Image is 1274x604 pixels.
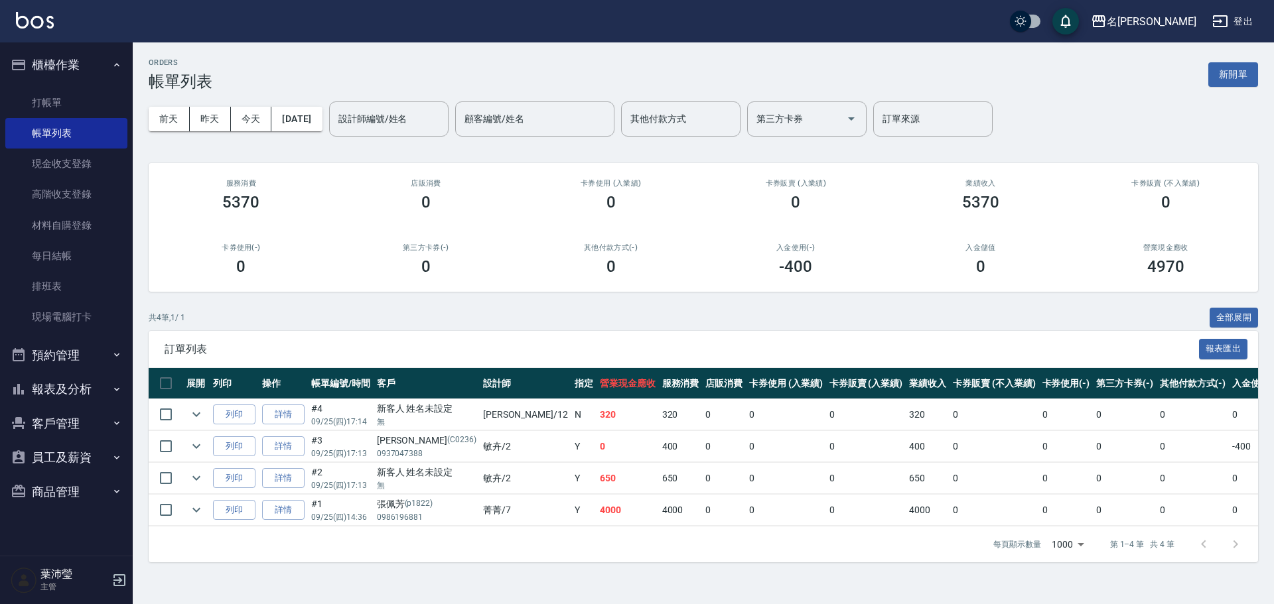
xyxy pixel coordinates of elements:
td: 0 [950,431,1038,462]
button: expand row [186,436,206,456]
h2: 入金儲值 [904,243,1058,252]
th: 設計師 [480,368,571,399]
a: 詳情 [262,404,305,425]
h3: 0 [421,257,431,276]
th: 服務消費 [659,368,703,399]
h5: 葉沛瑩 [40,568,108,581]
td: 0 [826,431,906,462]
button: 預約管理 [5,338,127,373]
h2: 營業現金應收 [1089,243,1242,252]
h2: 入金使用(-) [719,243,873,252]
h2: 業績收入 [904,179,1058,188]
th: 客戶 [374,368,480,399]
td: 敏卉 /2 [480,463,571,494]
td: 0 [1157,431,1230,462]
button: 前天 [149,107,190,131]
a: 詳情 [262,500,305,520]
a: 高階收支登錄 [5,179,127,210]
h3: 0 [976,257,985,276]
button: 列印 [213,468,255,489]
td: #2 [308,463,374,494]
button: 新開單 [1208,62,1258,87]
th: 其他付款方式(-) [1157,368,1230,399]
button: 列印 [213,404,255,425]
td: N [571,399,597,430]
p: 09/25 (四) 17:13 [311,479,370,491]
h3: 服務消費 [165,179,318,188]
td: 650 [659,463,703,494]
a: 材料自購登錄 [5,210,127,241]
td: 0 [1157,399,1230,430]
td: 0 [950,495,1038,526]
th: 卡券使用 (入業績) [746,368,826,399]
td: 0 [1039,495,1094,526]
button: expand row [186,500,206,520]
button: 列印 [213,500,255,520]
th: 店販消費 [702,368,746,399]
td: 0 [746,431,826,462]
td: 0 [1093,463,1157,494]
th: 卡券使用(-) [1039,368,1094,399]
h3: 5370 [962,193,999,211]
div: 1000 [1046,526,1089,562]
a: 現場電腦打卡 [5,302,127,332]
td: 320 [906,399,950,430]
td: 0 [950,463,1038,494]
td: 650 [906,463,950,494]
td: #4 [308,399,374,430]
a: 詳情 [262,468,305,489]
h2: ORDERS [149,58,212,67]
button: 報表及分析 [5,372,127,406]
td: 0 [1157,463,1230,494]
p: 主管 [40,581,108,593]
td: [PERSON_NAME] /12 [480,399,571,430]
div: 張佩芳 [377,497,476,511]
a: 詳情 [262,436,305,457]
h3: 0 [1161,193,1170,211]
h3: 0 [606,193,616,211]
a: 新開單 [1208,68,1258,80]
h3: 4970 [1147,257,1184,276]
span: 訂單列表 [165,343,1199,356]
td: 400 [906,431,950,462]
button: expand row [186,404,206,424]
button: 全部展開 [1210,308,1259,328]
div: 名[PERSON_NAME] [1107,13,1196,30]
a: 每日結帳 [5,241,127,271]
div: 新客人 姓名未設定 [377,465,476,479]
p: 無 [377,416,476,428]
button: 員工及薪資 [5,440,127,475]
div: [PERSON_NAME] [377,434,476,448]
td: 0 [950,399,1038,430]
td: 0 [702,463,746,494]
td: 4000 [906,495,950,526]
td: 0 [826,495,906,526]
h3: 0 [606,257,616,276]
p: 每頁顯示數量 [993,538,1041,550]
th: 操作 [259,368,308,399]
button: 客戶管理 [5,406,127,441]
th: 卡券販賣 (不入業績) [950,368,1038,399]
button: 登出 [1207,9,1258,34]
a: 打帳單 [5,88,127,118]
th: 列印 [210,368,259,399]
p: (C0236) [447,434,476,448]
td: 0 [746,495,826,526]
td: 0 [1093,431,1157,462]
h2: 店販消費 [350,179,503,188]
button: 昨天 [190,107,231,131]
a: 帳單列表 [5,118,127,149]
a: 報表匯出 [1199,342,1248,355]
td: #3 [308,431,374,462]
h3: 0 [791,193,800,211]
th: 第三方卡券(-) [1093,368,1157,399]
td: 400 [659,431,703,462]
h3: 帳單列表 [149,72,212,91]
button: Open [841,108,862,129]
button: 名[PERSON_NAME] [1086,8,1202,35]
button: 報表匯出 [1199,339,1248,359]
h3: 0 [236,257,246,276]
img: Person [11,567,37,593]
td: 4000 [597,495,659,526]
div: 新客人 姓名未設定 [377,402,476,416]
